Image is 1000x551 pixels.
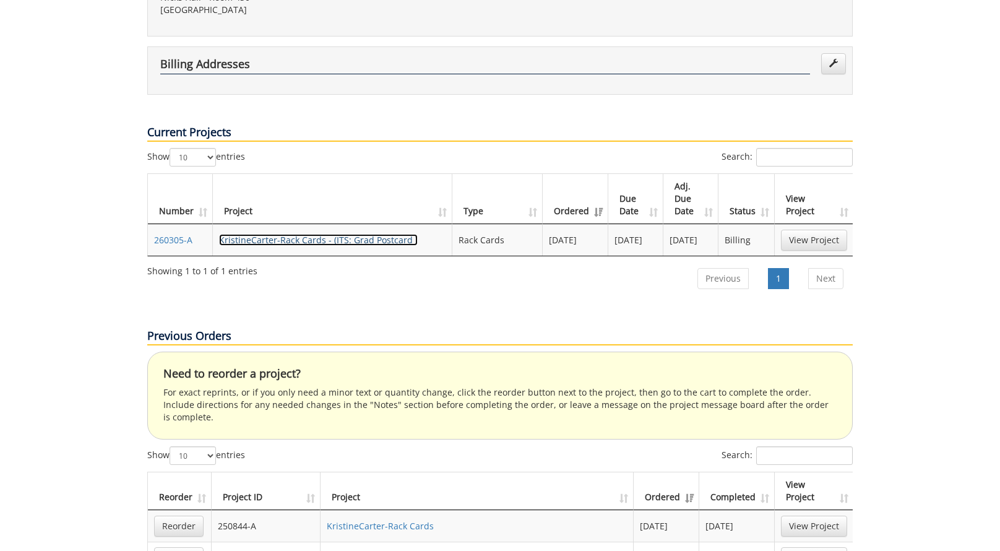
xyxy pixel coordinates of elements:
label: Show entries [147,446,245,465]
th: Number: activate to sort column ascending [148,174,213,224]
div: Showing 1 to 1 of 1 entries [147,260,257,277]
th: Completed: activate to sort column ascending [699,472,775,510]
td: [DATE] [663,224,718,256]
select: Showentries [170,148,216,167]
th: View Project: activate to sort column ascending [775,472,853,510]
label: Show entries [147,148,245,167]
td: [DATE] [634,510,699,542]
a: View Project [781,230,847,251]
a: Edit Addresses [821,53,846,74]
td: [DATE] [699,510,775,542]
td: Rack Cards [452,224,543,256]
a: 260305-A [154,234,192,246]
p: Current Projects [147,124,853,142]
th: Ordered: activate to sort column ascending [634,472,699,510]
a: KristineCarter-Rack Cards - (ITS: Grad Postcard ) [219,234,418,246]
td: 250844-A [212,510,321,542]
a: Reorder [154,516,204,537]
input: Search: [756,148,853,167]
input: Search: [756,446,853,465]
td: [DATE] [543,224,608,256]
a: 1 [768,268,789,289]
h4: Billing Addresses [160,58,810,74]
h4: Need to reorder a project? [163,368,837,380]
a: Previous [697,268,749,289]
th: View Project: activate to sort column ascending [775,174,853,224]
label: Search: [722,148,853,167]
th: Project: activate to sort column ascending [321,472,634,510]
th: Status: activate to sort column ascending [718,174,775,224]
th: Ordered: activate to sort column ascending [543,174,608,224]
td: Billing [718,224,775,256]
select: Showentries [170,446,216,465]
a: View Project [781,516,847,537]
a: KristineCarter-Rack Cards [327,520,434,532]
td: [DATE] [608,224,663,256]
th: Type: activate to sort column ascending [452,174,543,224]
th: Due Date: activate to sort column ascending [608,174,663,224]
th: Adj. Due Date: activate to sort column ascending [663,174,718,224]
p: Previous Orders [147,328,853,345]
p: [GEOGRAPHIC_DATA] [160,4,491,16]
th: Project: activate to sort column ascending [213,174,452,224]
a: Next [808,268,843,289]
label: Search: [722,446,853,465]
th: Reorder: activate to sort column ascending [148,472,212,510]
th: Project ID: activate to sort column ascending [212,472,321,510]
p: For exact reprints, or if you only need a minor text or quantity change, click the reorder button... [163,386,837,423]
